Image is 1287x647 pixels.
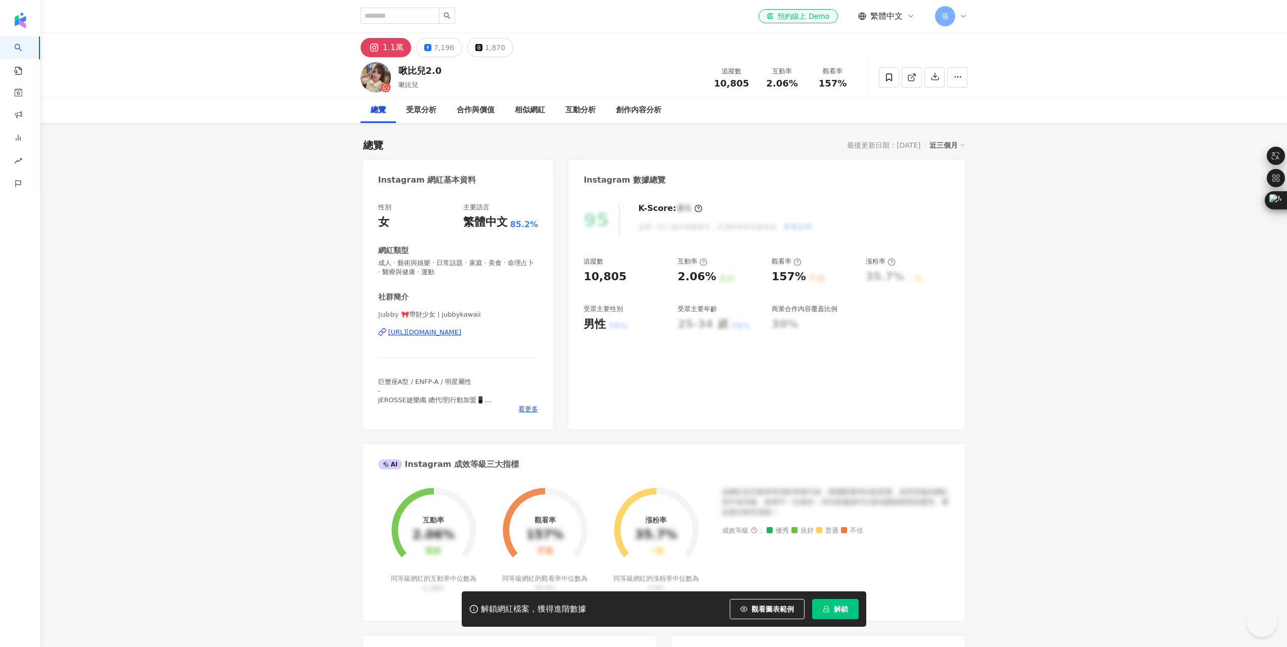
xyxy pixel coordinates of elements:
[722,527,950,535] div: 成效等級 ：
[645,516,667,524] div: 漲粉率
[423,584,444,592] span: 0.19%
[383,40,404,55] div: 1.1萬
[378,214,389,230] div: 女
[772,269,806,285] div: 157%
[638,203,702,214] div: K-Score :
[612,574,700,592] div: 同等級網紅的漲粉率中位數為
[434,40,454,55] div: 7,196
[834,605,848,613] span: 解鎖
[763,66,802,76] div: 互動率
[467,38,513,57] button: 1,870
[767,527,789,535] span: 優秀
[463,214,508,230] div: 繁體中文
[730,599,805,619] button: 觀看圖表範例
[584,305,623,314] div: 受眾主要性別
[713,66,751,76] div: 追蹤數
[14,151,22,174] span: rise
[816,527,838,535] span: 普通
[378,459,403,469] div: AI
[12,12,28,28] img: logo icon
[841,527,863,535] span: 不佳
[584,175,665,186] div: Instagram 數據總覽
[413,528,455,542] div: 2.06%
[772,257,802,266] div: 觀看率
[423,516,444,524] div: 互動率
[535,584,555,592] span: 35.5%
[823,606,830,613] span: lock
[678,257,707,266] div: 互動率
[635,528,677,542] div: 35.7%
[481,604,586,615] div: 解鎖網紅檔案，獲得進階數據
[866,257,896,266] div: 漲粉率
[463,203,490,212] div: 主要語言
[388,328,462,337] div: [URL][DOMAIN_NAME]
[759,9,837,23] a: 預約線上 Demo
[425,546,441,556] div: 良好
[398,64,442,77] div: 啾比兒2.0
[535,516,556,524] div: 觀看率
[378,328,539,337] a: [URL][DOMAIN_NAME]
[847,141,920,149] div: 最後更新日期：[DATE]
[766,78,797,89] span: 2.06%
[616,104,661,116] div: 創作內容分析
[378,310,539,319] span: 𝕁𝕦𝕓𝕓𝕪 🎀帶財少女 | jubbykawaii
[518,405,538,414] span: 看更多
[942,11,949,22] span: 張
[361,38,411,57] button: 1.1萬
[772,305,837,314] div: 商業合作內容覆蓋比例
[584,317,606,332] div: 男性
[648,546,664,556] div: 一般
[416,38,462,57] button: 7,196
[389,574,478,592] div: 同等級網紅的互動率中位數為
[722,487,950,517] div: 該網紅的互動率和漲粉率都不錯，唯獨觀看率比較普通，為同等級的網紅的中低等級，效果不一定會好，但仍然建議可以發包開箱類型的案型，應該會比較有成效！
[406,104,436,116] div: 受眾分析
[929,139,965,152] div: 近三個月
[515,104,545,116] div: 相似網紅
[812,599,859,619] button: 解鎖
[526,528,563,542] div: 157%
[510,219,539,230] span: 85.2%
[378,175,476,186] div: Instagram 網紅基本資料
[378,245,409,256] div: 網紅類型
[751,605,794,613] span: 觀看圖表範例
[378,292,409,303] div: 社群簡介
[537,546,553,556] div: 不佳
[714,78,749,89] span: 10,805
[767,11,829,21] div: 預約線上 Demo
[814,66,852,76] div: 觀看率
[565,104,596,116] div: 互動分析
[485,40,505,55] div: 1,870
[378,203,391,212] div: 性別
[819,78,847,89] span: 157%
[791,527,814,535] span: 良好
[398,81,418,89] span: 啾比兒
[584,269,627,285] div: 10,805
[378,378,492,514] span: 巨蟹座A型 / ENFP-A / 明星屬性 - JEROSSE婕樂纖 總代理|行動加盟📱 丙級健康管理師認證 - 財務顧問 𝐈𝐀𝐑𝐅𝐂國際認證 國考不動產經紀人 - 活動圈豐富生活 美力台灣-公...
[870,11,903,22] span: 繁體中文
[14,36,34,76] a: search
[678,269,716,285] div: 2.06%
[678,305,717,314] div: 受眾主要年齡
[378,258,539,277] span: 成人 · 藝術與娛樂 · 日常話題 · 家庭 · 美食 · 命理占卜 · 醫療與健康 · 運動
[457,104,495,116] div: 合作與價值
[371,104,386,116] div: 總覽
[363,138,383,152] div: 總覽
[584,257,603,266] div: 追蹤數
[501,574,589,592] div: 同等級網紅的觀看率中位數為
[443,12,451,19] span: search
[361,62,391,93] img: KOL Avatar
[378,459,519,470] div: Instagram 成效等級三大指標
[648,584,664,592] span: 0.8%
